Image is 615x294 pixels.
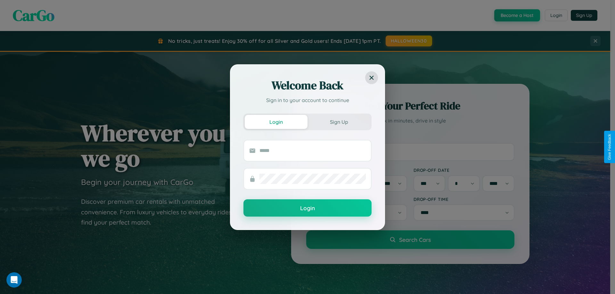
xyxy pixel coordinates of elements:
[245,115,307,129] button: Login
[243,78,372,93] h2: Welcome Back
[243,96,372,104] p: Sign in to your account to continue
[607,134,612,160] div: Give Feedback
[6,272,22,288] iframe: Intercom live chat
[307,115,370,129] button: Sign Up
[243,199,372,217] button: Login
